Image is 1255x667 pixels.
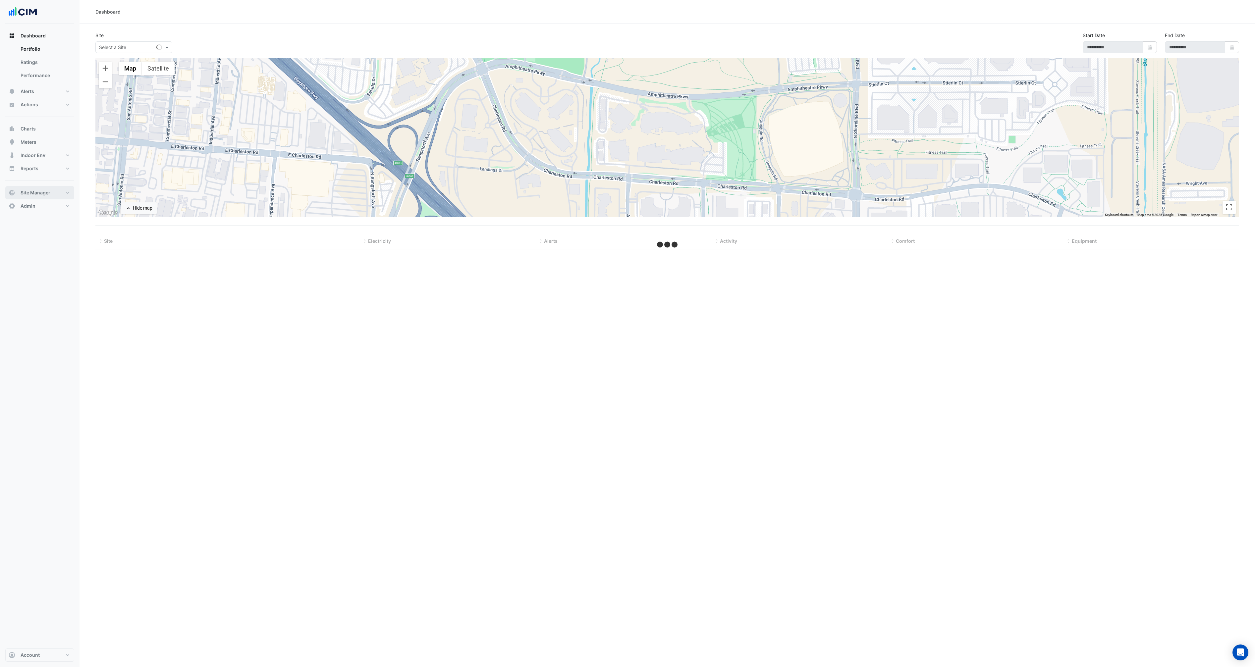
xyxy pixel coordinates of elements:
app-icon: Indoor Env [9,152,15,159]
span: Comfort [896,238,915,244]
a: Performance [15,69,74,82]
span: Map data ©2025 Google [1137,213,1173,217]
div: Hide map [133,205,152,212]
img: Google [97,209,119,217]
img: Company Logo [8,5,38,19]
span: Meters [21,139,36,145]
a: Portfolio [15,42,74,56]
button: Alerts [5,85,74,98]
span: Charts [21,126,36,132]
span: Activity [720,238,737,244]
button: Zoom out [99,75,112,88]
span: Admin [21,203,35,209]
div: Open Intercom Messenger [1232,644,1248,660]
span: Alerts [544,238,558,244]
button: Dashboard [5,29,74,42]
app-icon: Admin [9,203,15,209]
button: Charts [5,122,74,135]
app-icon: Site Manager [9,189,15,196]
a: Open this area in Google Maps (opens a new window) [97,209,119,217]
span: Site Manager [21,189,50,196]
button: Admin [5,199,74,213]
app-icon: Alerts [9,88,15,95]
span: Electricity [368,238,391,244]
span: Equipment [1072,238,1097,244]
span: Dashboard [21,32,46,39]
span: Actions [21,101,38,108]
button: Keyboard shortcuts [1105,213,1133,217]
button: Toggle fullscreen view [1223,201,1236,214]
button: Actions [5,98,74,111]
button: Reports [5,162,74,175]
span: Reports [21,165,38,172]
button: Show satellite imagery [142,62,175,75]
app-icon: Dashboard [9,32,15,39]
a: Ratings [15,56,74,69]
label: Site [95,32,104,39]
app-icon: Charts [9,126,15,132]
app-icon: Reports [9,165,15,172]
span: Alerts [21,88,34,95]
button: Account [5,648,74,662]
label: Start Date [1083,32,1105,39]
div: Dashboard [5,42,74,85]
app-icon: Meters [9,139,15,145]
label: End Date [1165,32,1185,39]
button: Site Manager [5,186,74,199]
a: Report a map error [1191,213,1217,217]
div: Dashboard [95,8,121,15]
button: Meters [5,135,74,149]
button: Zoom in [99,62,112,75]
app-icon: Actions [9,101,15,108]
a: Terms (opens in new tab) [1177,213,1187,217]
span: Account [21,652,40,658]
span: Indoor Env [21,152,45,159]
button: Hide map [121,202,157,214]
button: Indoor Env [5,149,74,162]
button: Show street map [119,62,142,75]
span: Site [104,238,113,244]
